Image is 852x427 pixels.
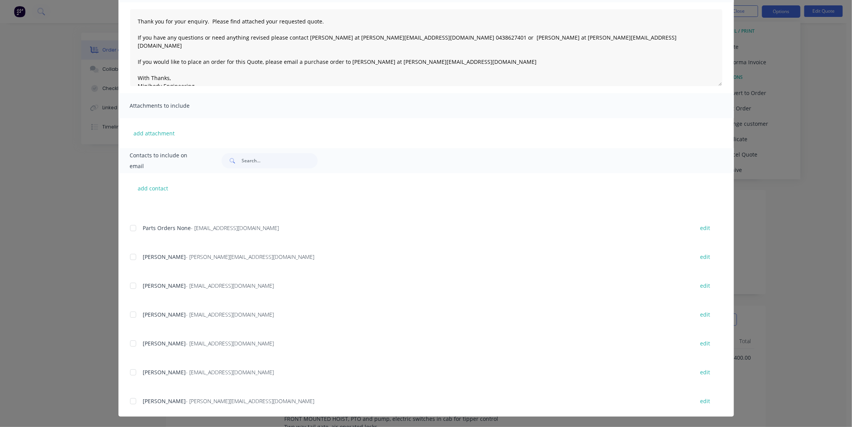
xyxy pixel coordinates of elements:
button: edit [696,396,715,406]
span: [PERSON_NAME] [143,253,186,260]
button: edit [696,309,715,320]
button: edit [696,338,715,349]
span: [PERSON_NAME] [143,340,186,347]
span: [PERSON_NAME] [143,369,186,376]
button: add contact [130,182,176,194]
button: edit [696,223,715,233]
span: - [PERSON_NAME][EMAIL_ADDRESS][DOMAIN_NAME] [186,253,315,260]
span: - [EMAIL_ADDRESS][DOMAIN_NAME] [186,340,274,347]
input: Search... [242,153,318,168]
span: [PERSON_NAME] [143,311,186,318]
textarea: Thank you for your enquiry. Please find attached your requested quote. If you have any questions ... [130,9,722,86]
span: - [EMAIL_ADDRESS][DOMAIN_NAME] [191,224,279,232]
span: - [EMAIL_ADDRESS][DOMAIN_NAME] [186,369,274,376]
button: add attachment [130,127,179,139]
span: [PERSON_NAME] [143,282,186,289]
span: Parts Orders None [143,224,191,232]
span: - [EMAIL_ADDRESS][DOMAIN_NAME] [186,311,274,318]
button: edit [696,367,715,377]
button: edit [696,280,715,291]
button: edit [696,252,715,262]
span: [PERSON_NAME] [143,397,186,405]
span: - [PERSON_NAME][EMAIL_ADDRESS][DOMAIN_NAME] [186,397,315,405]
span: Attachments to include [130,100,215,111]
span: - [EMAIL_ADDRESS][DOMAIN_NAME] [186,282,274,289]
span: Contacts to include on email [130,150,203,172]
